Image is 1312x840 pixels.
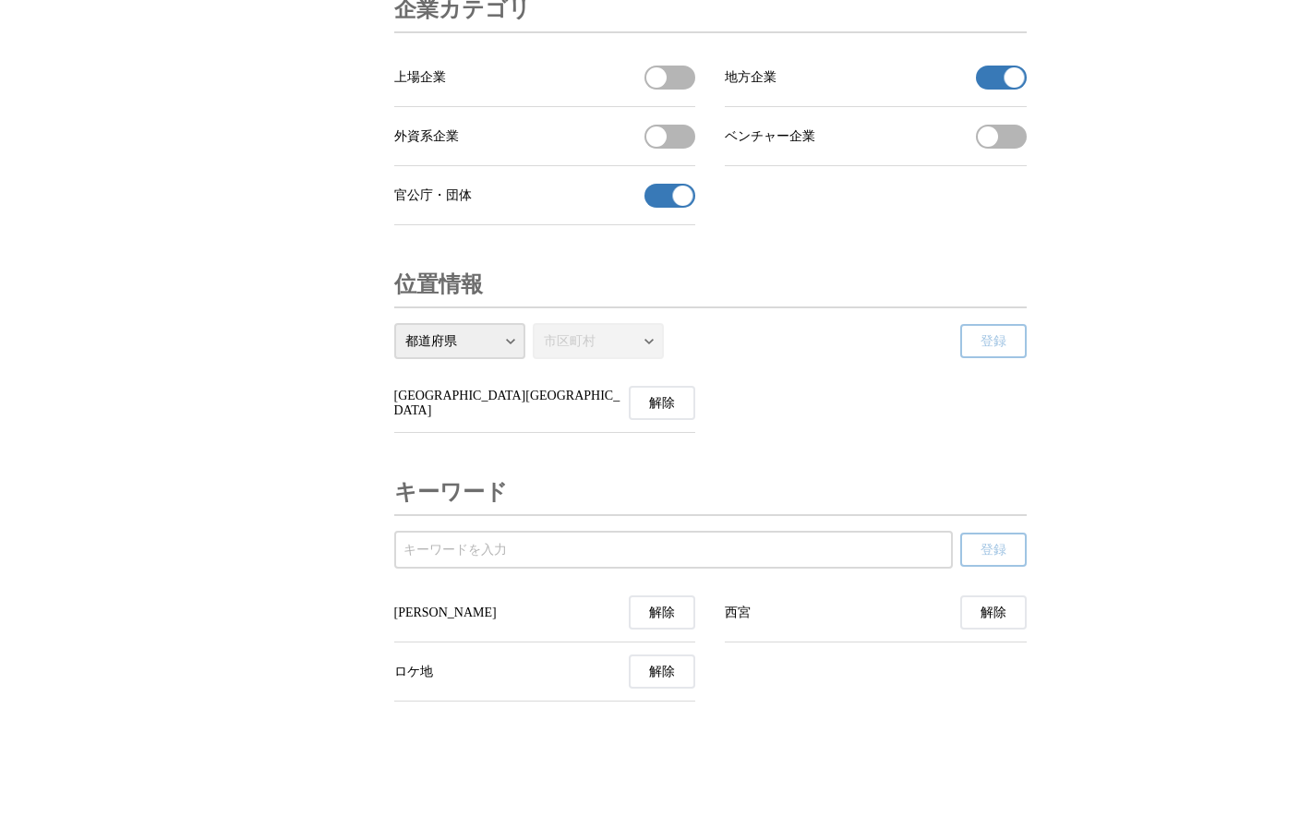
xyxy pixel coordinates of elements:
[394,187,472,204] span: 官公庁・団体
[649,395,675,412] span: 解除
[725,128,815,145] span: ベンチャー企業
[394,389,622,418] span: [GEOGRAPHIC_DATA][GEOGRAPHIC_DATA]
[629,595,695,630] button: 涼宮ハルヒの受信を解除
[394,470,508,514] h3: キーワード
[394,606,497,620] span: [PERSON_NAME]
[629,386,695,420] button: 兵庫県西宮市の受信を解除
[981,605,1006,621] span: 解除
[403,540,944,560] input: 受信するキーワードを登録する
[394,69,446,86] span: 上場企業
[533,323,664,359] select: 市区町村
[394,323,525,359] select: 都道府県
[394,664,433,680] span: ロケ地
[960,324,1027,358] button: 登録
[649,664,675,680] span: 解除
[394,262,483,306] h3: 位置情報
[725,69,776,86] span: 地方企業
[981,542,1006,558] span: 登録
[725,605,751,621] span: 西宮
[394,128,459,145] span: 外資系企業
[649,605,675,621] span: 解除
[981,333,1006,350] span: 登録
[960,533,1027,567] button: 登録
[629,654,695,689] button: ロケ地の受信を解除
[960,595,1027,630] button: 西宮の受信を解除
